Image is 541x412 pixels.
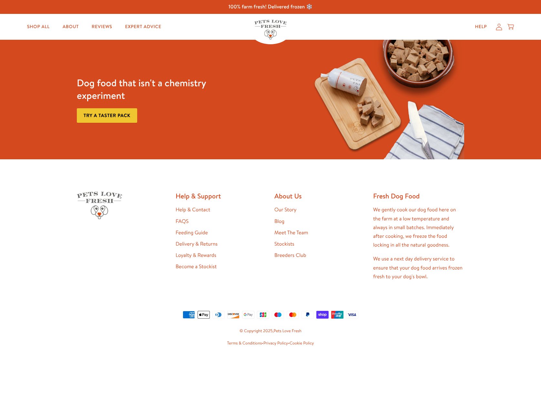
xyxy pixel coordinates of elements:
[176,192,267,200] h2: Help & Support
[77,77,235,102] h3: Dog food that isn't a chemistry experiment
[57,20,84,33] a: About
[87,20,117,33] a: Reviews
[274,218,284,225] a: Blog
[176,218,189,225] a: FAQS
[373,192,464,200] h2: Fresh Dog Food
[470,20,492,33] a: Help
[22,20,55,33] a: Shop All
[274,192,365,200] h2: About Us
[77,328,464,335] small: © Copyright 2025,
[373,255,464,281] p: We use a next day delivery service to ensure that your dog food arrives frozen fresh to your dog'...
[176,229,208,236] a: Feeding Guide
[254,20,287,39] img: Pets Love Fresh
[306,40,464,159] img: Fussy
[176,206,210,213] a: Help & Contact
[77,192,122,219] img: Pets Love Fresh
[120,20,167,33] a: Expert Advice
[274,229,308,236] a: Meet The Team
[274,206,297,213] a: Our Story
[274,252,306,259] a: Breeders Club
[176,263,217,270] a: Become a Stockist
[176,252,216,259] a: Loyalty & Rewards
[77,340,464,347] small: • •
[274,328,301,334] a: Pets Love Fresh
[274,240,294,248] a: Stockists
[263,340,288,346] a: Privacy Policy
[290,340,314,346] a: Cookie Policy
[176,240,218,248] a: Delivery & Returns
[373,206,464,249] p: We gently cook our dog food here on the farm at a low temperature and always in small batches. Im...
[77,108,137,123] a: Try a taster pack
[227,340,262,346] a: Terms & Conditions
